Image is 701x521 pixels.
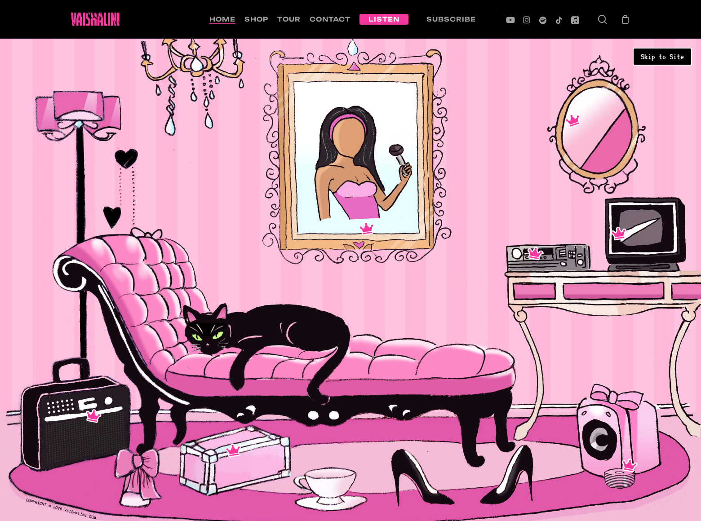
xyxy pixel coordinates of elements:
[417,15,485,23] a: Subscribe
[359,15,408,23] a: listen
[224,442,243,459] img: royalty-star
[82,406,104,426] img: concerts-star
[609,225,629,242] img: videos-star
[524,243,546,263] img: music-star
[618,455,640,475] img: merch-star
[633,48,692,66] button: Skip to Site
[621,14,630,24] a: Cart
[310,15,350,23] a: contact
[426,15,476,23] span: Subscribe
[562,110,584,130] img: mirror-star
[357,220,376,237] img: about-star
[244,15,268,23] a: shop
[277,15,301,23] a: tour
[71,13,120,26] img: Vaishalini
[368,15,399,23] span: listen
[209,15,235,23] a: home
